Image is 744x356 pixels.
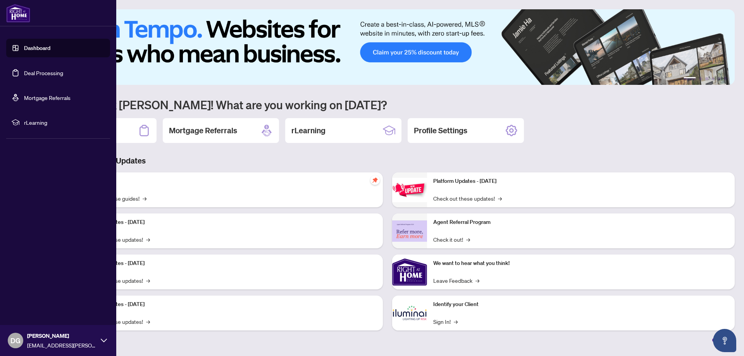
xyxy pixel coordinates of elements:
[466,235,470,244] span: →
[414,125,467,136] h2: Profile Settings
[169,125,237,136] h2: Mortgage Referrals
[370,175,380,185] span: pushpin
[392,220,427,242] img: Agent Referral Program
[143,194,146,203] span: →
[724,77,727,80] button: 6
[40,155,735,166] h3: Brokerage & Industry Updates
[454,317,458,326] span: →
[81,300,377,309] p: Platform Updates - [DATE]
[6,4,30,22] img: logo
[146,317,150,326] span: →
[146,276,150,285] span: →
[711,77,715,80] button: 4
[433,259,728,268] p: We want to hear what you think!
[433,300,728,309] p: Identify your Client
[475,276,479,285] span: →
[81,259,377,268] p: Platform Updates - [DATE]
[24,94,71,101] a: Mortgage Referrals
[27,332,97,340] span: [PERSON_NAME]
[705,77,708,80] button: 3
[10,335,21,346] span: DG
[81,218,377,227] p: Platform Updates - [DATE]
[433,317,458,326] a: Sign In!→
[718,77,721,80] button: 5
[713,329,736,352] button: Open asap
[433,235,470,244] a: Check it out!→
[699,77,702,80] button: 2
[498,194,502,203] span: →
[392,178,427,202] img: Platform Updates - June 23, 2025
[291,125,325,136] h2: rLearning
[433,276,479,285] a: Leave Feedback→
[433,194,502,203] a: Check out these updates!→
[392,255,427,289] img: We want to hear what you think!
[684,77,696,80] button: 1
[146,235,150,244] span: →
[24,45,50,52] a: Dashboard
[40,97,735,112] h1: Welcome back [PERSON_NAME]! What are you working on [DATE]?
[24,118,105,127] span: rLearning
[40,9,735,85] img: Slide 0
[433,177,728,186] p: Platform Updates - [DATE]
[81,177,377,186] p: Self-Help
[433,218,728,227] p: Agent Referral Program
[392,296,427,330] img: Identify your Client
[27,341,97,349] span: [EMAIL_ADDRESS][PERSON_NAME][DOMAIN_NAME]
[24,69,63,76] a: Deal Processing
